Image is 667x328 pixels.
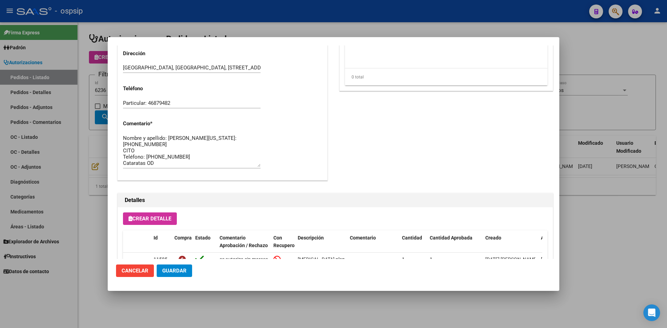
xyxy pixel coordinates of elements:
span: Id [154,235,158,241]
datatable-header-cell: Comentario Aprobación / Rechazo [217,230,271,261]
span: Descripción [298,235,324,241]
span: 11585 [154,256,167,262]
datatable-header-cell: Aprobado/Rechazado x [538,230,608,261]
div: Open Intercom Messenger [643,304,660,321]
datatable-header-cell: Cantidad Aprobada [427,230,483,261]
datatable-header-cell: Con Recupero [271,230,295,261]
span: Cantidad Aprobada [430,235,472,241]
div: 0 total [345,68,547,86]
span: 1 [430,256,433,262]
span: Estado [195,235,211,241]
span: Compra [174,235,192,241]
button: Guardar [157,264,192,277]
datatable-header-cell: Estado [192,230,217,261]
span: [DATE] [PERSON_NAME] [541,256,593,262]
span: Comentario [350,235,376,241]
span: se autoriza sin marcca o m,[PERSON_NAME] especifico!!! [220,256,342,262]
datatable-header-cell: Creado [483,230,538,261]
p: Dirección [123,50,183,58]
span: Creado [485,235,501,241]
span: Con Recupero [273,235,295,249]
p: Comentario [123,120,183,128]
button: Crear Detalle [123,212,177,225]
button: Cancelar [116,264,154,277]
p: Teléfono [123,85,183,93]
span: Aprobado/Rechazado x [541,235,592,241]
span: [DATE] [PERSON_NAME] [485,256,538,262]
span: Comentario Aprobación / Rechazo [220,235,268,249]
datatable-header-cell: Cantidad [399,230,427,261]
datatable-header-cell: Id [151,230,172,261]
span: Crear Detalle [129,216,171,222]
span: Guardar [162,268,187,274]
datatable-header-cell: Comentario [347,230,399,261]
datatable-header-cell: Compra [172,230,192,261]
span: Cancelar [122,268,148,274]
span: [MEDICAL_DATA] plegable de 29D Cte 118.0 [298,256,392,262]
h2: Detalles [125,196,546,204]
datatable-header-cell: Descripción [295,230,347,261]
span: 1 [402,256,405,262]
span: Cantidad [402,235,422,241]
